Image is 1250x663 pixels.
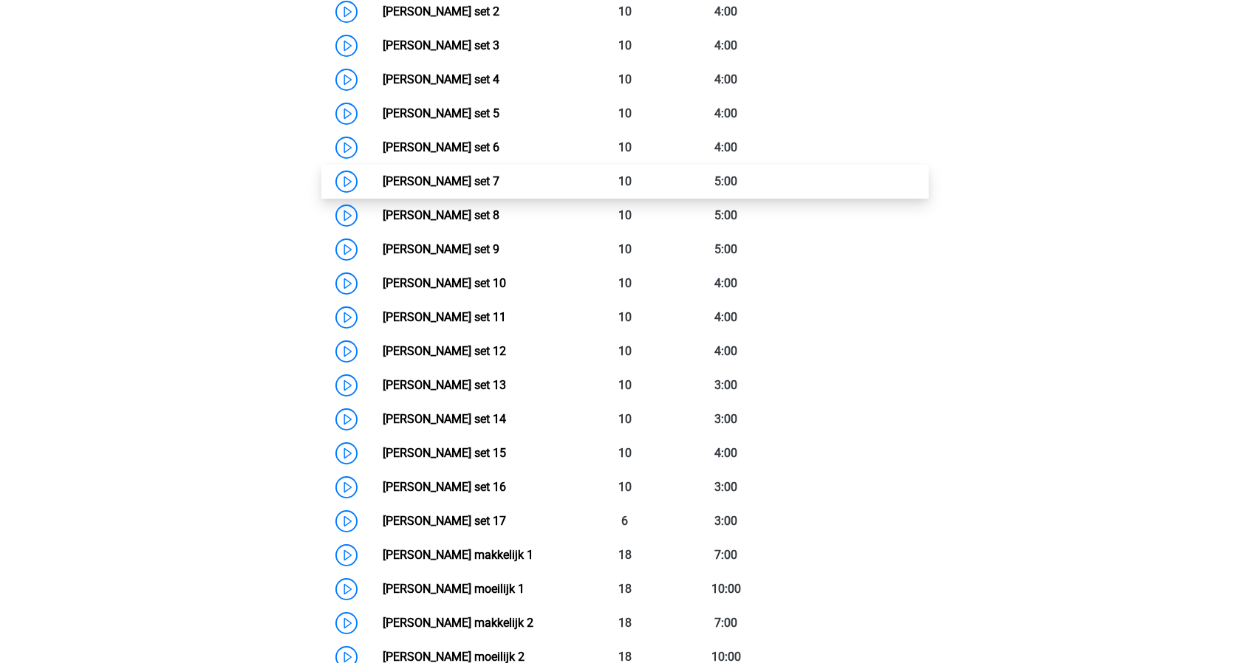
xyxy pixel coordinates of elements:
a: [PERSON_NAME] set 9 [383,242,499,256]
a: [PERSON_NAME] set 8 [383,208,499,222]
a: [PERSON_NAME] makkelijk 2 [383,616,533,630]
a: [PERSON_NAME] set 4 [383,72,499,86]
a: [PERSON_NAME] set 7 [383,174,499,188]
a: [PERSON_NAME] set 14 [383,412,506,426]
a: [PERSON_NAME] set 2 [383,4,499,18]
a: [PERSON_NAME] set 13 [383,378,506,392]
a: [PERSON_NAME] set 11 [383,310,506,324]
a: [PERSON_NAME] set 5 [383,106,499,120]
a: [PERSON_NAME] set 10 [383,276,506,290]
a: [PERSON_NAME] makkelijk 1 [383,548,533,562]
a: [PERSON_NAME] set 12 [383,344,506,358]
a: [PERSON_NAME] set 3 [383,38,499,52]
a: [PERSON_NAME] set 17 [383,514,506,528]
a: [PERSON_NAME] moeilijk 1 [383,582,525,596]
a: [PERSON_NAME] set 15 [383,446,506,460]
a: [PERSON_NAME] set 16 [383,480,506,494]
a: [PERSON_NAME] set 6 [383,140,499,154]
